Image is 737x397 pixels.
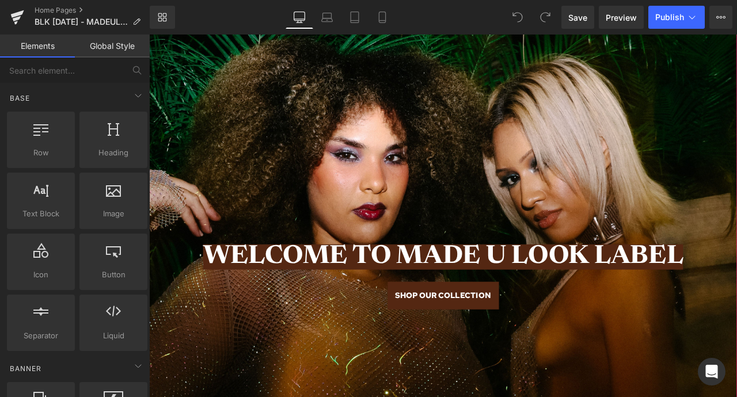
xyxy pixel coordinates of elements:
a: Laptop [313,6,341,29]
a: SHOP OUR COLLECTION [283,293,415,326]
span: Separator [10,330,71,342]
span: Publish [655,13,684,22]
span: Save [568,12,587,24]
button: Undo [506,6,529,29]
div: Open Intercom Messenger [698,358,725,385]
span: Text Block [10,208,71,220]
span: SHOP OUR COLLECTION [292,302,405,317]
a: Mobile [368,6,396,29]
a: Tablet [341,6,368,29]
a: Preview [599,6,644,29]
span: Heading [83,147,144,159]
span: Liquid [83,330,144,342]
span: Image [83,208,144,220]
a: Global Style [75,35,150,58]
span: Row [10,147,71,159]
a: New Library [150,6,175,29]
span: BLK [DATE] - MADEULOOK - Nov23rebuild [35,17,128,26]
span: Base [9,93,31,104]
a: Home Pages [35,6,150,15]
button: Publish [648,6,705,29]
a: Desktop [286,6,313,29]
span: Preview [606,12,637,24]
button: Redo [534,6,557,29]
span: Button [83,269,144,281]
button: More [709,6,732,29]
span: WELCOME TO MADE U LOOK LABEL [64,249,633,278]
span: Icon [10,269,71,281]
span: Banner [9,363,43,374]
